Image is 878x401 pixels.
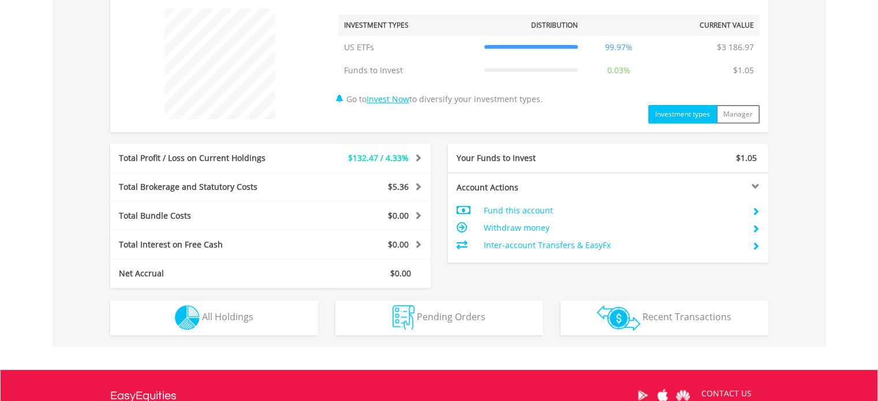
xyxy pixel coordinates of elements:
[561,301,768,335] button: Recent Transactions
[483,202,742,219] td: Fund this account
[202,310,253,323] span: All Holdings
[338,59,479,82] td: Funds to Invest
[716,105,760,123] button: Manager
[110,268,297,279] div: Net Accrual
[388,181,409,192] span: $5.36
[393,305,414,330] img: pending_instructions-wht.png
[367,93,409,104] a: Invest Now
[711,36,760,59] td: $3 186.97
[110,181,297,193] div: Total Brokerage and Statutory Costs
[338,36,479,59] td: US ETFs
[448,182,608,193] div: Account Actions
[388,239,409,250] span: $0.00
[330,3,768,123] div: Go to to diversify your investment types.
[531,20,578,30] div: Distribution
[483,237,742,254] td: Inter-account Transfers & EasyFx
[417,310,485,323] span: Pending Orders
[110,152,297,164] div: Total Profit / Loss on Current Holdings
[110,301,318,335] button: All Holdings
[597,305,640,331] img: transactions-zar-wht.png
[736,152,757,163] span: $1.05
[110,210,297,222] div: Total Bundle Costs
[642,310,731,323] span: Recent Transactions
[448,152,608,164] div: Your Funds to Invest
[388,210,409,221] span: $0.00
[390,268,411,279] span: $0.00
[584,36,654,59] td: 99.97%
[648,105,717,123] button: Investment types
[110,239,297,250] div: Total Interest on Free Cash
[335,301,543,335] button: Pending Orders
[727,59,760,82] td: $1.05
[348,152,409,163] span: $132.47 / 4.33%
[654,14,760,36] th: Current Value
[483,219,742,237] td: Withdraw money
[584,59,654,82] td: 0.03%
[338,14,479,36] th: Investment Types
[175,305,200,330] img: holdings-wht.png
